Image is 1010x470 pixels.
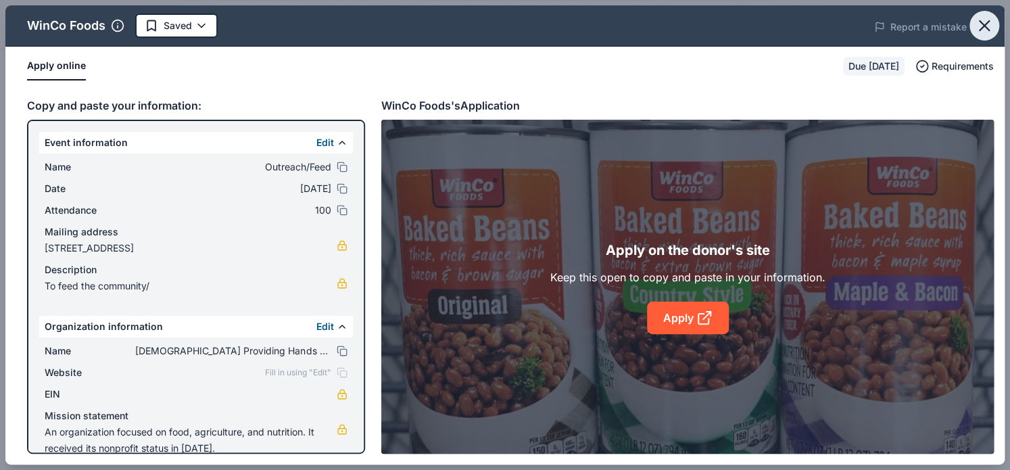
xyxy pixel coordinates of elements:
button: Edit [316,135,334,151]
button: Saved [135,14,218,38]
span: Fill in using "Edit" [265,367,331,378]
span: To feed the community/ [45,278,337,294]
span: Requirements [932,58,994,74]
span: Outreach/Feed [135,159,331,175]
span: Attendance [45,202,135,218]
div: Mailing address [45,224,347,240]
span: Website [45,365,135,381]
div: Mission statement [45,408,347,424]
div: Copy and paste your information: [27,97,365,114]
div: Due [DATE] [843,57,905,76]
span: 100 [135,202,331,218]
div: Apply on the donor's site [606,239,770,261]
button: Report a mistake [874,19,967,35]
div: Keep this open to copy and paste in your information. [550,269,825,285]
span: Saved [164,18,192,34]
span: Name [45,159,135,175]
button: Apply online [27,52,86,80]
span: Name [45,343,135,359]
span: EIN [45,386,135,402]
a: Apply [647,302,729,334]
span: [STREET_ADDRESS] [45,240,337,256]
span: An organization focused on food, agriculture, and nutrition. It received its nonprofit status in ... [45,424,337,456]
div: Description [45,262,347,278]
button: Requirements [915,58,994,74]
span: Date [45,181,135,197]
div: WinCo Foods [27,15,105,37]
span: [DEMOGRAPHIC_DATA] Providing Hands & Services ll [135,343,331,359]
span: [DATE] [135,181,331,197]
button: Edit [316,319,334,335]
div: WinCo Foods's Application [381,97,520,114]
div: Organization information [39,316,353,337]
div: Event information [39,132,353,154]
